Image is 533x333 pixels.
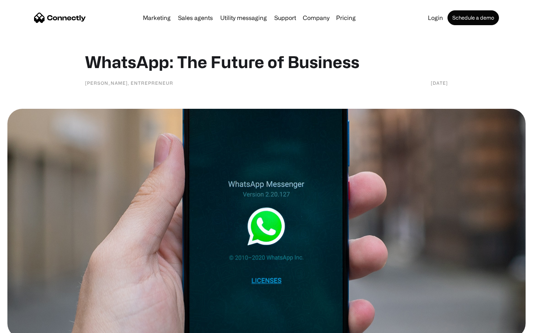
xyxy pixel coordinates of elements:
a: Support [271,15,299,21]
div: Company [301,13,332,23]
h1: WhatsApp: The Future of Business [85,52,448,72]
div: Company [303,13,329,23]
a: Schedule a demo [447,10,499,25]
ul: Language list [15,320,44,330]
aside: Language selected: English [7,320,44,330]
div: [DATE] [431,79,448,87]
div: [PERSON_NAME], Entrepreneur [85,79,173,87]
a: Pricing [333,15,359,21]
a: Utility messaging [217,15,270,21]
a: Marketing [140,15,174,21]
a: Login [425,15,446,21]
a: home [34,12,86,23]
a: Sales agents [175,15,216,21]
